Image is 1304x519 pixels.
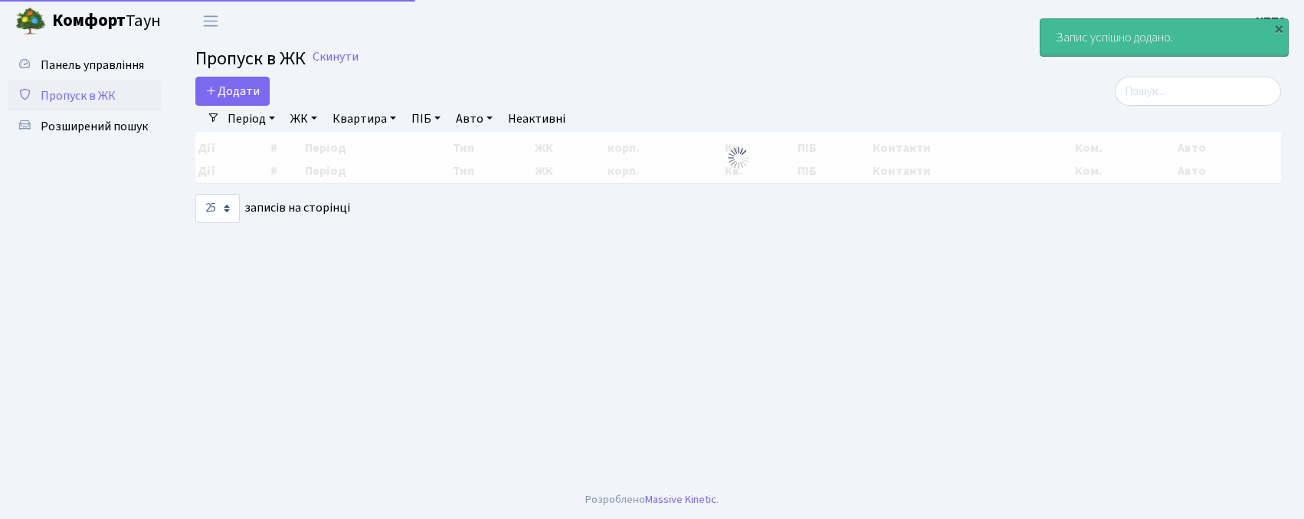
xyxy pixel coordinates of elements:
input: Пошук... [1115,77,1281,106]
span: Панель управління [41,57,144,74]
a: Додати [195,77,270,106]
div: × [1271,21,1286,36]
a: ПІБ [405,106,447,132]
a: КПП2 [1256,12,1286,31]
select: записів на сторінці [195,194,240,223]
b: Комфорт [52,8,126,33]
a: Неактивні [502,106,572,132]
div: Розроблено . [585,491,719,508]
a: Квартира [326,106,402,132]
a: Панель управління [8,50,161,80]
a: Розширений пошук [8,111,161,142]
a: Авто [450,106,499,132]
span: Пропуск в ЖК [41,87,116,104]
img: logo.png [15,6,46,37]
img: Обробка... [726,146,751,170]
div: Запис успішно додано. [1040,19,1288,56]
button: Переключити навігацію [192,8,230,34]
span: Пропуск в ЖК [195,45,306,72]
a: Massive Kinetic [645,491,716,508]
b: КПП2 [1256,13,1286,30]
a: Скинути [313,50,359,64]
a: Період [221,106,281,132]
span: Таун [52,8,161,34]
a: ЖК [284,106,323,132]
span: Розширений пошук [41,118,148,135]
span: Додати [205,83,260,100]
a: Пропуск в ЖК [8,80,161,111]
label: записів на сторінці [195,194,350,223]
